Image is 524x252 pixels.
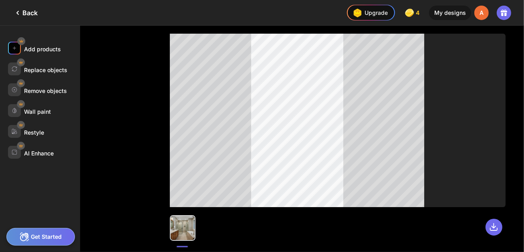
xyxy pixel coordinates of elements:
div: AI Enhance [24,150,54,157]
img: upgrade-nav-btn-icon.gif [351,6,364,19]
div: My designs [429,6,471,20]
div: Wall paint [24,108,51,115]
div: Add products [24,46,61,52]
div: Back [13,8,38,18]
div: Remove objects [24,87,67,94]
div: Replace objects [24,67,67,73]
div: A [474,6,489,20]
div: Upgrade [351,6,388,19]
div: Get Started [6,228,75,246]
span: 4 [416,10,421,16]
div: Restyle [24,129,44,136]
